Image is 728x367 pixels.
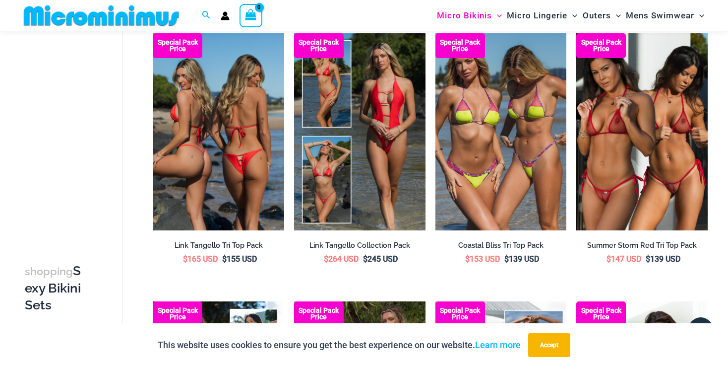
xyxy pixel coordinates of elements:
[294,241,425,254] a: Link Tangello Collection Pack
[25,263,88,313] h3: Sexy Bikini Sets
[153,33,284,230] a: Bikini Pack Bikini Pack BBikini Pack B
[611,3,621,28] span: Menu Toggle
[583,3,611,28] span: Outers
[576,241,708,250] h2: Summer Storm Red Tri Top Pack
[294,307,344,320] b: Special Pack Price
[646,254,650,264] span: $
[607,254,611,264] span: $
[492,3,502,28] span: Menu Toggle
[580,3,623,28] a: OutersMenu ToggleMenu Toggle
[324,254,359,264] bdi: 264 USD
[294,39,344,52] b: Special Pack Price
[221,11,230,20] a: Account icon link
[576,39,626,52] b: Special Pack Price
[20,4,183,27] img: MM SHOP LOGO FLAT
[646,254,680,264] bdi: 139 USD
[465,254,470,264] span: $
[25,33,114,232] iframe: TrustedSite Certified
[202,9,211,22] a: Search icon link
[475,340,521,350] a: Learn more
[183,254,187,264] span: $
[435,33,567,230] img: Coastal Bliss Leopard Sunset Tri Top Pack
[576,307,626,320] b: Special Pack Price
[153,241,284,254] a: Link Tangello Tri Top Pack
[694,3,704,28] span: Menu Toggle
[222,254,257,264] bdi: 155 USD
[294,241,425,250] h2: Link Tangello Collection Pack
[434,3,504,28] a: Micro BikinisMenu ToggleMenu Toggle
[623,3,707,28] a: Mens SwimwearMenu ToggleMenu Toggle
[25,265,73,278] span: shopping
[435,39,485,52] b: Special Pack Price
[158,338,521,353] p: This website uses cookies to ensure you get the best experience on our website.
[363,254,398,264] bdi: 245 USD
[567,3,577,28] span: Menu Toggle
[294,33,425,230] a: Collection Pack Collection Pack BCollection Pack B
[504,254,539,264] bdi: 139 USD
[435,307,485,320] b: Special Pack Price
[504,254,509,264] span: $
[222,254,227,264] span: $
[294,33,425,230] img: Collection Pack
[153,241,284,250] h2: Link Tangello Tri Top Pack
[153,33,284,230] img: Bikini Pack B
[153,39,202,52] b: Special Pack Price
[576,241,708,254] a: Summer Storm Red Tri Top Pack
[153,307,202,320] b: Special Pack Price
[576,33,708,230] a: Summer Storm Red Tri Top Pack F Summer Storm Red Tri Top Pack BSummer Storm Red Tri Top Pack B
[183,254,218,264] bdi: 165 USD
[626,3,694,28] span: Mens Swimwear
[607,254,641,264] bdi: 147 USD
[240,4,262,27] a: View Shopping Cart, empty
[363,254,367,264] span: $
[433,1,708,30] nav: Site Navigation
[576,33,708,230] img: Summer Storm Red Tri Top Pack F
[528,333,570,357] button: Accept
[465,254,500,264] bdi: 153 USD
[324,254,328,264] span: $
[435,241,567,250] h2: Coastal Bliss Tri Top Pack
[435,33,567,230] a: Coastal Bliss Leopard Sunset Tri Top Pack Coastal Bliss Leopard Sunset Tri Top Pack BCoastal Blis...
[435,241,567,254] a: Coastal Bliss Tri Top Pack
[504,3,580,28] a: Micro LingerieMenu ToggleMenu Toggle
[507,3,567,28] span: Micro Lingerie
[437,3,492,28] span: Micro Bikinis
